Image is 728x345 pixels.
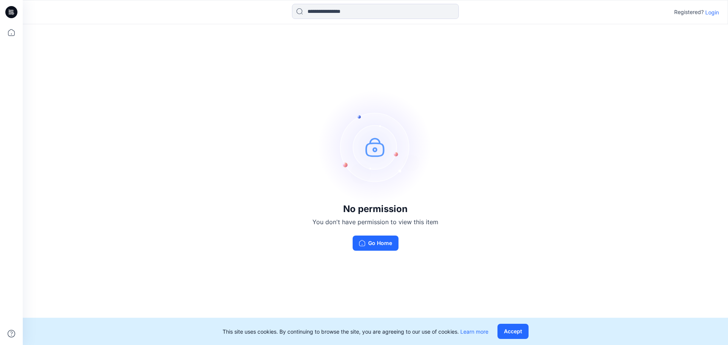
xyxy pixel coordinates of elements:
button: Accept [497,324,529,339]
p: Registered? [674,8,704,17]
p: This site uses cookies. By continuing to browse the site, you are agreeing to our use of cookies. [223,328,488,336]
button: Go Home [353,236,399,251]
h3: No permission [312,204,438,214]
a: Learn more [460,328,488,335]
p: You don't have permission to view this item [312,217,438,226]
p: Login [705,8,719,16]
img: no-perm.svg [318,90,432,204]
